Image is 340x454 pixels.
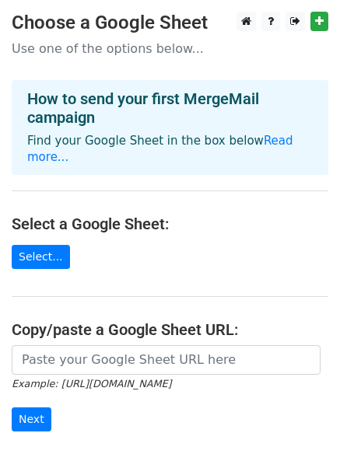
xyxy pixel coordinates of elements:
[12,345,321,375] input: Paste your Google Sheet URL here
[12,12,328,34] h3: Choose a Google Sheet
[12,245,70,269] a: Select...
[27,134,293,164] a: Read more...
[12,407,51,431] input: Next
[12,40,328,57] p: Use one of the options below...
[12,215,328,233] h4: Select a Google Sheet:
[12,378,171,389] small: Example: [URL][DOMAIN_NAME]
[27,89,313,127] h4: How to send your first MergeMail campaign
[27,133,313,166] p: Find your Google Sheet in the box below
[12,320,328,339] h4: Copy/paste a Google Sheet URL:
